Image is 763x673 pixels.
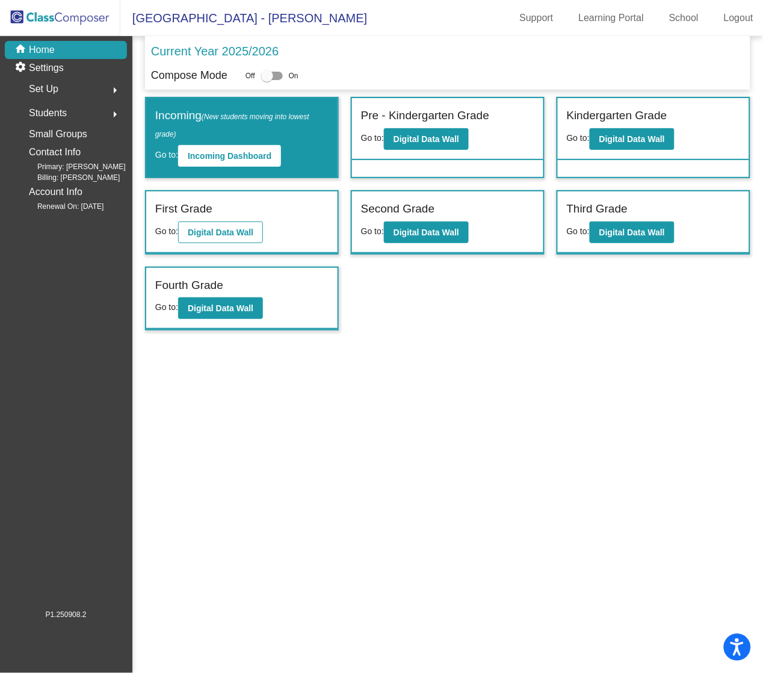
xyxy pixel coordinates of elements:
p: Account Info [29,184,82,200]
span: Billing: [PERSON_NAME] [18,172,120,183]
span: Go to: [155,302,178,312]
button: Digital Data Wall [590,222,675,243]
mat-icon: arrow_right [108,107,122,122]
label: Third Grade [567,200,628,218]
span: Set Up [29,81,58,98]
b: Digital Data Wall [599,228,665,237]
label: Incoming [155,107,329,141]
button: Digital Data Wall [178,222,263,243]
button: Incoming Dashboard [178,145,281,167]
b: Digital Data Wall [188,228,253,237]
b: Incoming Dashboard [188,151,271,161]
span: (New students moving into lowest grade) [155,113,309,138]
button: Digital Data Wall [590,128,675,150]
mat-icon: settings [14,61,29,75]
span: Go to: [155,226,178,236]
span: Go to: [155,150,178,160]
span: Go to: [567,226,590,236]
span: Students [29,105,67,122]
button: Digital Data Wall [384,128,469,150]
p: Compose Mode [151,67,227,84]
span: Primary: [PERSON_NAME] [18,161,126,172]
span: [GEOGRAPHIC_DATA] - [PERSON_NAME] [120,8,367,28]
span: On [289,70,298,81]
label: Second Grade [361,200,435,218]
span: Off [246,70,255,81]
b: Digital Data Wall [188,303,253,313]
mat-icon: arrow_right [108,83,122,98]
a: Support [510,8,563,28]
p: Contact Info [29,144,81,161]
a: Logout [714,8,763,28]
p: Small Groups [29,126,87,143]
label: First Grade [155,200,212,218]
b: Digital Data Wall [599,134,665,144]
mat-icon: home [14,43,29,57]
p: Settings [29,61,64,75]
b: Digital Data Wall [394,134,459,144]
a: Learning Portal [569,8,654,28]
span: Go to: [361,133,384,143]
span: Go to: [567,133,590,143]
span: Renewal On: [DATE] [18,201,103,212]
label: Fourth Grade [155,277,223,294]
button: Digital Data Wall [178,297,263,319]
p: Current Year 2025/2026 [151,42,279,60]
label: Pre - Kindergarten Grade [361,107,489,125]
button: Digital Data Wall [384,222,469,243]
p: Home [29,43,55,57]
label: Kindergarten Grade [567,107,667,125]
b: Digital Data Wall [394,228,459,237]
span: Go to: [361,226,384,236]
a: School [660,8,708,28]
